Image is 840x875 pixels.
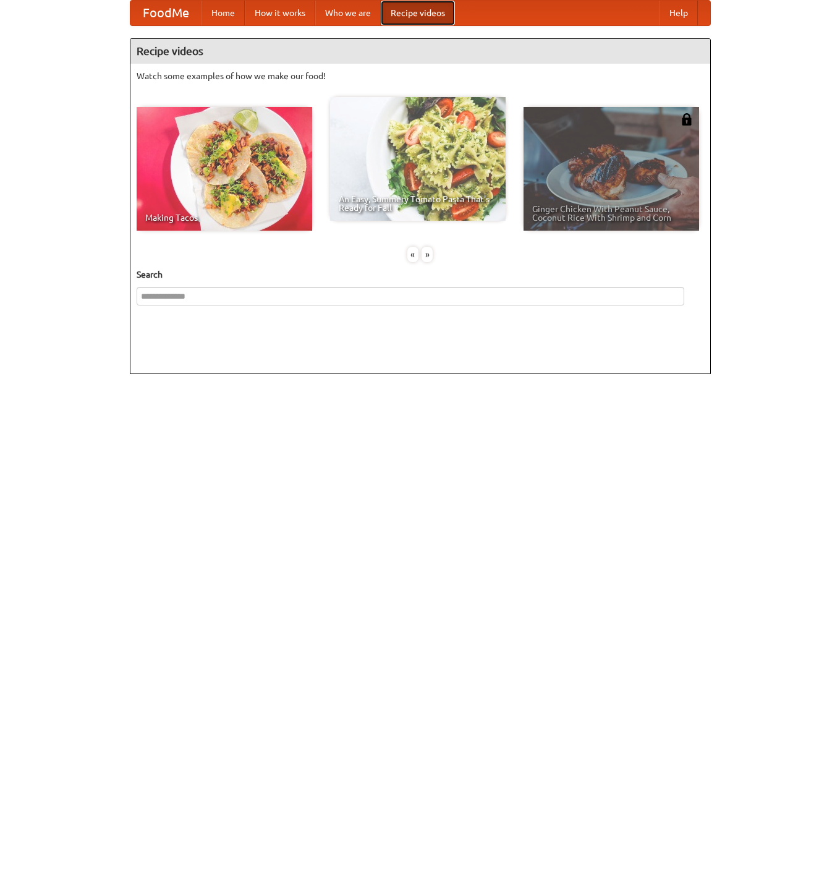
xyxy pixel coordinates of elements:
div: « [407,247,418,262]
h4: Recipe videos [130,39,710,64]
h5: Search [137,268,704,281]
span: An Easy, Summery Tomato Pasta That's Ready for Fall [339,195,497,212]
a: Home [202,1,245,25]
a: How it works [245,1,315,25]
a: Who we are [315,1,381,25]
a: Help [660,1,698,25]
p: Watch some examples of how we make our food! [137,70,704,82]
a: An Easy, Summery Tomato Pasta That's Ready for Fall [330,97,506,221]
img: 483408.png [681,113,693,126]
a: FoodMe [130,1,202,25]
div: » [422,247,433,262]
span: Making Tacos [145,213,303,222]
a: Recipe videos [381,1,455,25]
a: Making Tacos [137,107,312,231]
